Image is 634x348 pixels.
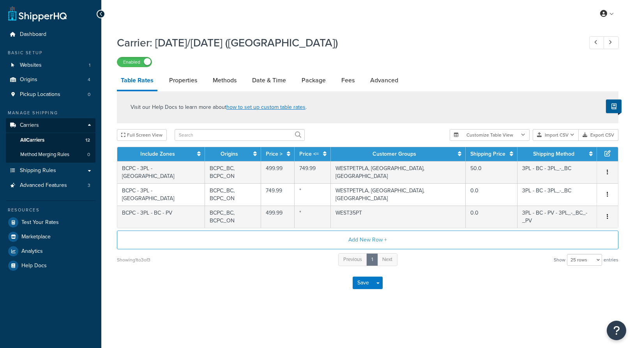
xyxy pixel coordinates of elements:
[20,137,44,144] span: All Carriers
[175,129,305,141] input: Search
[450,129,530,141] button: Customize Table View
[6,58,95,73] a: Websites1
[6,73,95,87] li: Origins
[20,91,60,98] span: Pickup Locations
[205,206,261,228] td: BCPC_BC, BCPC_ON
[21,219,59,226] span: Test Your Rates
[117,71,157,91] a: Table Rates
[6,230,95,244] a: Marketplace
[6,207,95,213] div: Resources
[517,161,597,183] td: 3PL - BC - 3PL_-_BC
[117,206,205,228] td: BCPC - 3PL - BC - PV
[366,253,378,266] a: 1
[466,161,517,183] td: 50.0
[21,263,47,269] span: Help Docs
[373,150,416,158] a: Customer Groups
[470,150,505,158] a: Shipping Price
[607,321,626,340] button: Open Resource Center
[117,129,167,141] button: Full Screen View
[6,147,95,162] a: Method Merging Rules0
[261,206,295,228] td: 499.99
[6,178,95,193] a: Advanced Features3
[165,71,201,90] a: Properties
[6,133,95,147] a: AllCarriers12
[20,31,46,38] span: Dashboard
[589,36,604,49] a: Previous Record
[20,182,67,189] span: Advanced Features
[331,183,466,206] td: WESTPETPLA, [GEOGRAPHIC_DATA], [GEOGRAPHIC_DATA]
[6,259,95,273] a: Help Docs
[117,231,618,249] button: Add New Row +
[6,87,95,102] li: Pickup Locations
[221,150,238,158] a: Origins
[117,161,205,183] td: BCPC - 3PL - [GEOGRAPHIC_DATA]
[20,151,69,158] span: Method Merging Rules
[88,91,90,98] span: 0
[6,73,95,87] a: Origins4
[337,71,359,90] a: Fees
[140,150,175,158] a: Include Zones
[226,103,306,111] a: how to set up custom table rates
[205,161,261,183] td: BCPC_BC, BCPC_ON
[20,122,39,129] span: Carriers
[6,244,95,258] a: Analytics
[117,57,152,67] label: Enabled
[6,87,95,102] a: Pickup Locations0
[298,71,330,90] a: Package
[131,103,307,112] p: Visit our Help Docs to learn more about .
[466,206,517,228] td: 0.0
[6,147,95,162] li: Method Merging Rules
[6,215,95,229] a: Test Your Rates
[295,161,331,183] td: 749.99
[353,277,374,289] button: Save
[117,183,205,206] td: BCPC - 3PL - [GEOGRAPHIC_DATA]
[21,234,51,240] span: Marketplace
[205,183,261,206] td: BCPC_BC, BCPC_ON
[466,183,517,206] td: 0.0
[6,58,95,73] li: Websites
[87,151,90,158] span: 0
[299,150,319,158] a: Price <=
[382,256,392,263] span: Next
[261,161,295,183] td: 499.99
[6,50,95,56] div: Basic Setup
[604,254,618,265] span: entries
[88,182,90,189] span: 3
[6,178,95,193] li: Advanced Features
[579,129,618,141] button: Export CSV
[248,71,290,90] a: Date & Time
[6,27,95,42] a: Dashboard
[266,150,283,158] a: Price >
[606,99,622,113] button: Show Help Docs
[117,35,575,50] h1: Carrier: [DATE]/[DATE] ([GEOGRAPHIC_DATA])
[6,118,95,133] a: Carriers
[604,36,619,49] a: Next Record
[85,137,90,144] span: 12
[6,110,95,116] div: Manage Shipping
[261,183,295,206] td: 749.99
[343,256,362,263] span: Previous
[366,71,402,90] a: Advanced
[338,253,367,266] a: Previous
[377,253,397,266] a: Next
[533,129,579,141] button: Import CSV
[20,76,37,83] span: Origins
[517,183,597,206] td: 3PL - BC - 3PL_-_BC
[20,167,56,174] span: Shipping Rules
[554,254,565,265] span: Show
[533,150,574,158] a: Shipping Method
[117,254,150,265] div: Showing 1 to 3 of 3
[20,62,42,69] span: Websites
[88,76,90,83] span: 4
[517,206,597,228] td: 3PL - BC - PV - 3PL_-_BC_-_PV
[89,62,90,69] span: 1
[6,163,95,178] a: Shipping Rules
[331,206,466,228] td: WEST35PT
[209,71,240,90] a: Methods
